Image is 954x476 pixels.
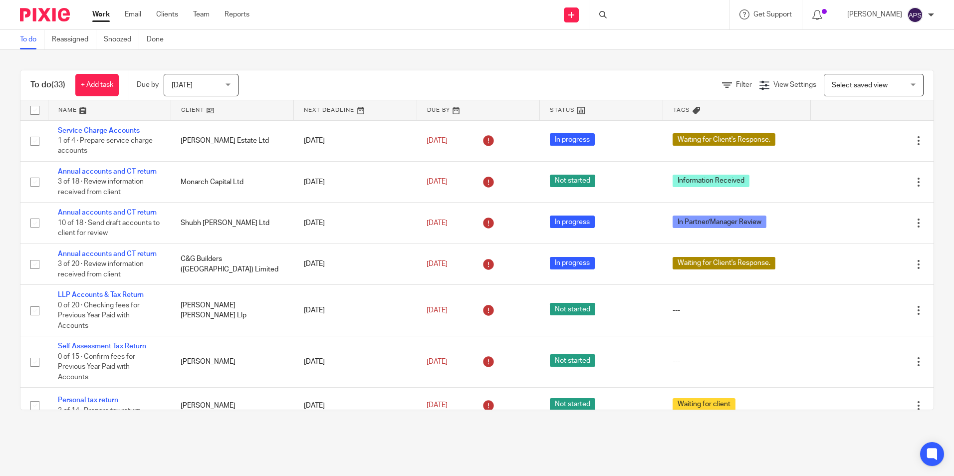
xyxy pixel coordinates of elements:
span: Not started [550,354,595,367]
span: Select saved view [832,82,888,89]
td: [DATE] [294,243,417,284]
a: Work [92,9,110,19]
span: Waiting for Client's Response. [673,257,775,269]
td: [PERSON_NAME] [171,336,293,388]
span: Tags [673,107,690,113]
a: Personal tax return [58,397,118,404]
a: Annual accounts and CT return [58,168,157,175]
td: [DATE] [294,203,417,243]
img: Pixie [20,8,70,21]
a: Reports [225,9,249,19]
a: Annual accounts and CT return [58,209,157,216]
td: [DATE] [294,336,417,388]
td: [DATE] [294,161,417,202]
span: Not started [550,175,595,187]
span: 3 of 20 · Review information received from client [58,260,144,278]
span: In Partner/Manager Review [673,216,766,228]
span: 1 of 4 · Prepare service charge accounts [58,137,153,155]
td: C&G Builders ([GEOGRAPHIC_DATA]) Limited [171,243,293,284]
span: [DATE] [427,402,448,409]
p: Due by [137,80,159,90]
a: Clients [156,9,178,19]
span: Waiting for client [673,398,735,411]
span: Filter [736,81,752,88]
td: [PERSON_NAME] Estate Ltd [171,120,293,161]
div: --- [673,357,800,367]
span: 10 of 18 · Send draft accounts to client for review [58,220,160,237]
td: [PERSON_NAME] [171,388,293,423]
a: Service Charge Accounts [58,127,140,134]
td: Shubh [PERSON_NAME] Ltd [171,203,293,243]
span: [DATE] [427,220,448,227]
span: 3 of 18 · Review information received from client [58,179,144,196]
span: [DATE] [427,137,448,144]
a: Self Assessment Tax Return [58,343,146,350]
a: Reassigned [52,30,96,49]
span: Information Received [673,175,749,187]
p: [PERSON_NAME] [847,9,902,19]
td: Monarch Capital Ltd [171,161,293,202]
span: Not started [550,303,595,315]
span: [DATE] [427,179,448,186]
div: --- [673,305,800,315]
a: Done [147,30,171,49]
a: To do [20,30,44,49]
span: 3 of 14 · Prepare tax return [58,407,141,414]
span: Get Support [753,11,792,18]
td: [DATE] [294,285,417,336]
span: Waiting for Client's Response. [673,133,775,146]
img: svg%3E [907,7,923,23]
span: 0 of 15 · Confirm fees for Previous Year Paid with Accounts [58,353,135,381]
span: In progress [550,216,595,228]
a: + Add task [75,74,119,96]
a: Team [193,9,210,19]
span: [DATE] [172,82,193,89]
span: [DATE] [427,358,448,365]
span: (33) [51,81,65,89]
td: [DATE] [294,388,417,423]
a: LLP Accounts & Tax Return [58,291,144,298]
span: 0 of 20 · Checking fees for Previous Year Paid with Accounts [58,302,140,329]
a: Annual accounts and CT return [58,250,157,257]
span: [DATE] [427,307,448,314]
span: Not started [550,398,595,411]
td: [PERSON_NAME] [PERSON_NAME] Llp [171,285,293,336]
td: [DATE] [294,120,417,161]
h1: To do [30,80,65,90]
span: View Settings [773,81,816,88]
span: [DATE] [427,260,448,267]
span: In progress [550,133,595,146]
span: In progress [550,257,595,269]
a: Snoozed [104,30,139,49]
a: Email [125,9,141,19]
